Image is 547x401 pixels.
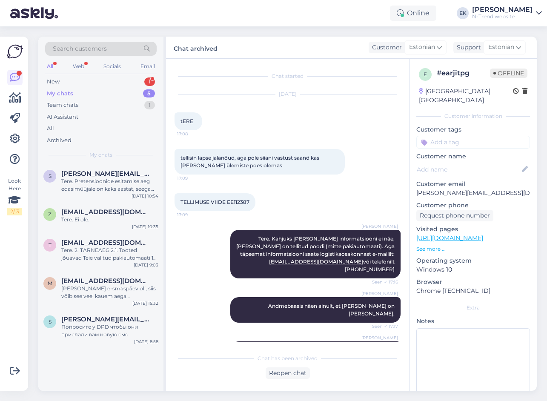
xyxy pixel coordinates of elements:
div: All [45,61,55,72]
span: s [49,173,52,179]
div: Socials [102,61,123,72]
p: Operating system [416,256,530,265]
a: [URL][DOMAIN_NAME] [416,234,483,242]
p: Customer name [416,152,530,161]
p: Customer email [416,180,530,189]
div: Team chats [47,101,78,109]
span: My chats [89,151,112,159]
span: Chat has been archived [258,355,318,362]
span: z [48,211,52,218]
div: # earjitpg [437,68,490,78]
a: [EMAIL_ADDRESS][DOMAIN_NAME] [269,258,363,265]
span: tERE [180,118,193,124]
input: Add name [417,165,520,174]
span: Seen ✓ 17:17 [366,323,398,329]
div: [DATE] 10:35 [132,223,158,230]
span: 17:09 [177,212,209,218]
span: t [49,242,52,248]
div: [GEOGRAPHIC_DATA], [GEOGRAPHIC_DATA] [419,87,513,105]
span: [PERSON_NAME] [361,223,398,229]
p: See more ... [416,245,530,253]
span: Seen ✓ 17:16 [366,279,398,285]
div: Archived [47,136,72,145]
div: AI Assistant [47,113,78,121]
span: Andmebaasis näen ainult, et [PERSON_NAME] on [PERSON_NAME]. [268,303,396,317]
div: N-Trend website [472,13,533,20]
p: Visited pages [416,225,530,234]
div: Customer [369,43,402,52]
p: Customer phone [416,201,530,210]
div: [DATE] 8:58 [134,338,158,345]
span: susanna.sorra@gmail.com [61,170,150,178]
p: Browser [416,278,530,286]
div: New [47,77,60,86]
span: s [49,318,52,325]
span: 17:09 [177,175,209,181]
span: [PERSON_NAME] [361,335,398,341]
div: Tere. Pretensioonide esitamise aeg edasimüüjale on kaks aastat, seega garantii osas palun pöördug... [61,178,158,193]
span: e [424,71,427,77]
a: [PERSON_NAME]N-Trend website [472,6,542,20]
div: Tere. 2. TARNEAEG 2.1. Tooted jõuavad Teie valitud pakiautomaati 1-2 tööpäeva jooksul alates tell... [61,246,158,262]
div: Tere. Ei ole. [61,216,158,223]
div: [PERSON_NAME] e-smaspäev oli, siis võib see veel kauem aega [PERSON_NAME]. Kui soovite täpsemat i... [61,285,158,300]
div: Reopen chat [266,367,310,379]
span: truudevi.paal@mail.ee [61,239,150,246]
div: EK [457,7,469,19]
div: Попросите у DPD чтобы они прислали вам новую смс. [61,323,158,338]
div: Look Here [7,177,22,215]
p: Customer tags [416,125,530,134]
div: 1 [144,101,155,109]
div: [PERSON_NAME] [472,6,533,13]
div: Email [139,61,157,72]
div: Online [390,6,436,21]
div: [DATE] 10:54 [132,193,158,199]
div: All [47,124,54,133]
span: TELLIMUSE VIIDE EE112387 [180,199,249,205]
div: 5 [143,89,155,98]
span: zivilebb@gmail.com [61,208,150,216]
span: Estonian [488,43,514,52]
p: Notes [416,317,530,326]
span: Search customers [53,44,107,53]
p: [PERSON_NAME][EMAIL_ADDRESS][DOMAIN_NAME] [416,189,530,198]
span: tellisin lapse jalanõud, aga pole siiani vastust saand kas [PERSON_NAME] ülemiste poes olemas [180,155,321,169]
p: Windows 10 [416,265,530,274]
span: sumita@mail.ru [61,315,150,323]
div: Web [71,61,86,72]
p: Chrome [TECHNICAL_ID] [416,286,530,295]
div: Support [453,43,481,52]
div: [DATE] 15:32 [132,300,158,306]
label: Chat archived [174,42,218,53]
div: My chats [47,89,73,98]
span: mailiispendla@gmail.com [61,277,150,285]
div: [DATE] 9:03 [134,262,158,268]
span: [PERSON_NAME] [361,290,398,297]
div: [DATE] [175,90,401,98]
div: Extra [416,304,530,312]
div: Customer information [416,112,530,120]
span: Offline [490,69,527,78]
span: Estonian [409,43,435,52]
input: Add a tag [416,136,530,149]
span: Tere. Kahjuks [PERSON_NAME] informatsiooni ei näe, [PERSON_NAME] on tellitud poodi (mitte pakiaut... [236,235,396,272]
div: 1 [144,77,155,86]
div: Request phone number [416,210,493,221]
div: Chat started [175,72,401,80]
span: m [48,280,52,286]
span: 17:08 [177,131,209,137]
img: Askly Logo [7,43,23,60]
div: 2 / 3 [7,208,22,215]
